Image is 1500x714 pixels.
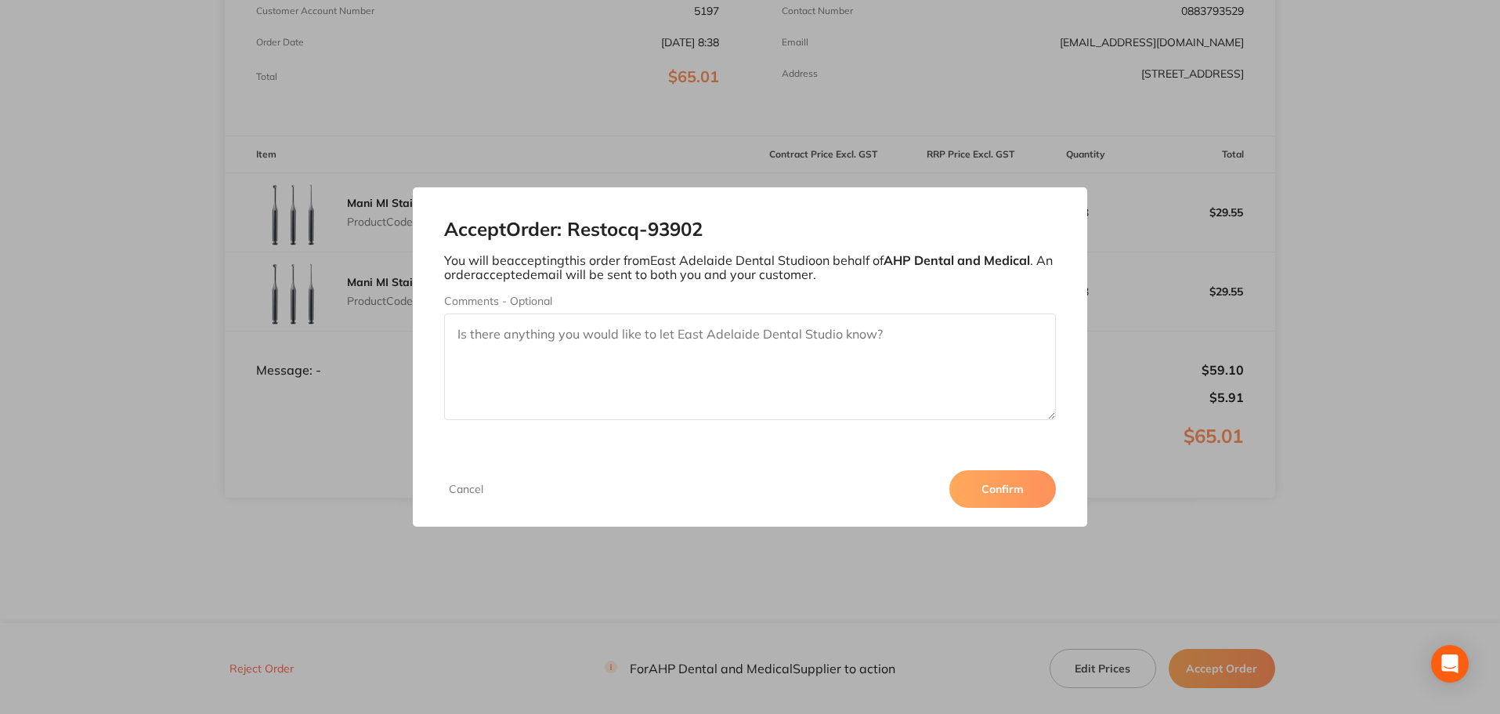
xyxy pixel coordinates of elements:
button: Confirm [949,470,1056,508]
b: AHP Dental and Medical [884,252,1030,268]
p: You will be accepting this order from East Adelaide Dental Studio on behalf of . An order accepte... [444,253,1057,282]
h2: Accept Order: Restocq- 93902 [444,219,1057,241]
button: Cancel [444,482,488,496]
div: Open Intercom Messenger [1431,645,1469,683]
label: Comments - Optional [444,295,1057,307]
